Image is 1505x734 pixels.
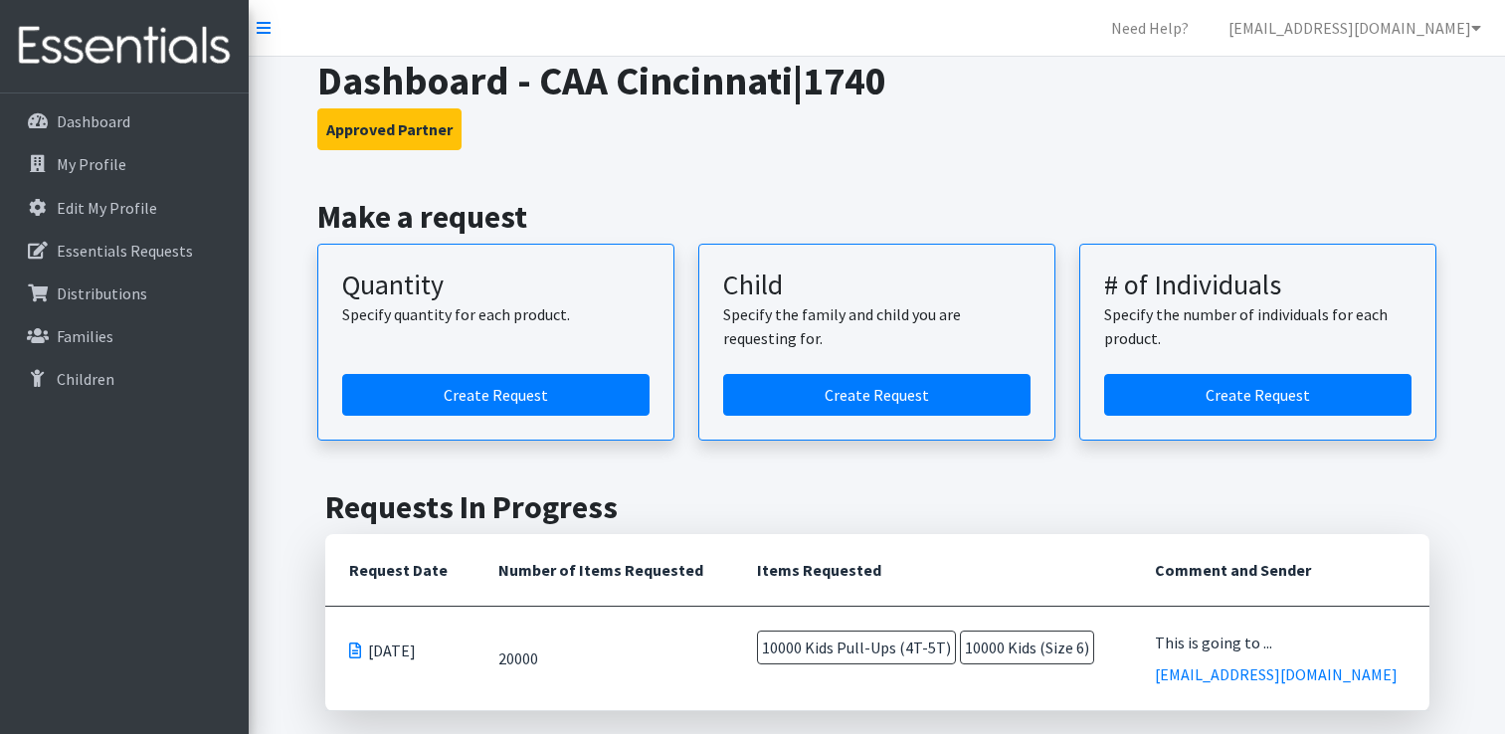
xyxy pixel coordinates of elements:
p: Children [57,369,114,389]
p: My Profile [57,154,126,174]
p: Families [57,326,113,346]
a: [EMAIL_ADDRESS][DOMAIN_NAME] [1155,664,1398,684]
h2: Requests In Progress [325,488,1429,526]
a: Dashboard [8,101,241,141]
p: Essentials Requests [57,241,193,261]
div: This is going to ... [1155,631,1405,654]
a: Families [8,316,241,356]
a: Create a request for a child or family [723,374,1031,416]
th: Comment and Sender [1131,534,1428,607]
p: Dashboard [57,111,130,131]
th: Number of Items Requested [474,534,733,607]
h3: Quantity [342,269,650,302]
p: Specify the family and child you are requesting for. [723,302,1031,350]
a: [EMAIL_ADDRESS][DOMAIN_NAME] [1213,8,1497,48]
h1: Dashboard - CAA Cincinnati|1740 [317,57,1436,104]
a: Edit My Profile [8,188,241,228]
h2: Make a request [317,198,1436,236]
th: Request Date [325,534,474,607]
h3: Child [723,269,1031,302]
button: Approved Partner [317,108,462,150]
p: Edit My Profile [57,198,157,218]
h3: # of Individuals [1104,269,1411,302]
p: Specify quantity for each product. [342,302,650,326]
td: 20000 [474,607,733,711]
a: Need Help? [1095,8,1205,48]
a: My Profile [8,144,241,184]
a: Create a request by quantity [342,374,650,416]
th: Items Requested [733,534,1132,607]
a: Children [8,359,241,399]
p: Distributions [57,283,147,303]
span: 10000 Kids (Size 6) [960,631,1094,664]
a: Distributions [8,274,241,313]
a: Create a request by number of individuals [1104,374,1411,416]
p: Specify the number of individuals for each product. [1104,302,1411,350]
span: 10000 Kids Pull-Ups (4T-5T) [757,631,956,664]
a: Essentials Requests [8,231,241,271]
span: [DATE] [368,639,416,662]
img: HumanEssentials [8,13,241,80]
